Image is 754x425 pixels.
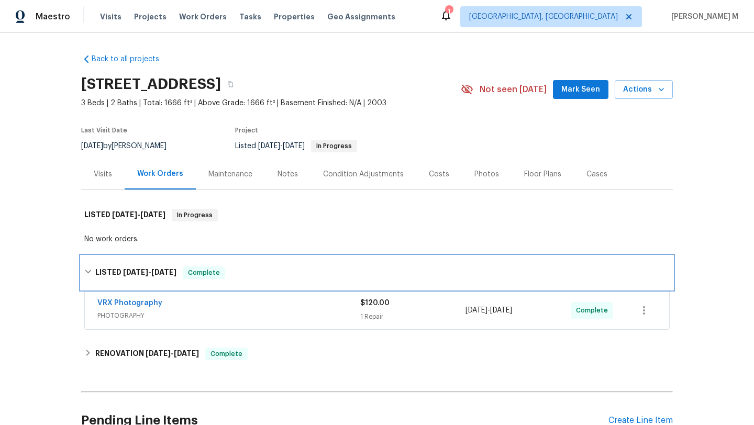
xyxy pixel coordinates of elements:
[97,310,360,321] span: PHOTOGRAPHY
[586,169,607,180] div: Cases
[81,341,673,366] div: RENOVATION [DATE]-[DATE]Complete
[173,210,217,220] span: In Progress
[239,13,261,20] span: Tasks
[258,142,280,150] span: [DATE]
[465,307,487,314] span: [DATE]
[667,12,738,22] span: [PERSON_NAME] M
[561,83,600,96] span: Mark Seen
[235,127,258,133] span: Project
[258,142,305,150] span: -
[134,12,167,22] span: Projects
[95,348,199,360] h6: RENOVATION
[553,80,608,99] button: Mark Seen
[469,12,618,22] span: [GEOGRAPHIC_DATA], [GEOGRAPHIC_DATA]
[100,12,121,22] span: Visits
[576,305,612,316] span: Complete
[81,127,127,133] span: Last Visit Date
[81,142,103,150] span: [DATE]
[123,269,148,276] span: [DATE]
[445,6,452,17] div: 1
[81,256,673,289] div: LISTED [DATE]-[DATE]Complete
[81,198,673,232] div: LISTED [DATE]-[DATE]In Progress
[235,142,357,150] span: Listed
[151,269,176,276] span: [DATE]
[360,311,465,322] div: 1 Repair
[490,307,512,314] span: [DATE]
[81,140,179,152] div: by [PERSON_NAME]
[140,211,165,218] span: [DATE]
[184,267,224,278] span: Complete
[179,12,227,22] span: Work Orders
[146,350,171,357] span: [DATE]
[84,234,670,244] div: No work orders.
[615,80,673,99] button: Actions
[97,299,162,307] a: VRX Photography
[146,350,199,357] span: -
[465,305,512,316] span: -
[429,169,449,180] div: Costs
[81,79,221,90] h2: [STREET_ADDRESS]
[36,12,70,22] span: Maestro
[278,169,298,180] div: Notes
[274,12,315,22] span: Properties
[327,12,395,22] span: Geo Assignments
[112,211,165,218] span: -
[474,169,499,180] div: Photos
[360,299,390,307] span: $120.00
[524,169,561,180] div: Floor Plans
[95,266,176,279] h6: LISTED
[312,143,356,149] span: In Progress
[123,269,176,276] span: -
[323,169,404,180] div: Condition Adjustments
[206,349,247,359] span: Complete
[84,209,165,221] h6: LISTED
[623,83,664,96] span: Actions
[81,98,461,108] span: 3 Beds | 2 Baths | Total: 1666 ft² | Above Grade: 1666 ft² | Basement Finished: N/A | 2003
[221,75,240,94] button: Copy Address
[94,169,112,180] div: Visits
[112,211,137,218] span: [DATE]
[283,142,305,150] span: [DATE]
[480,84,547,95] span: Not seen [DATE]
[208,169,252,180] div: Maintenance
[137,169,183,179] div: Work Orders
[81,54,182,64] a: Back to all projects
[174,350,199,357] span: [DATE]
